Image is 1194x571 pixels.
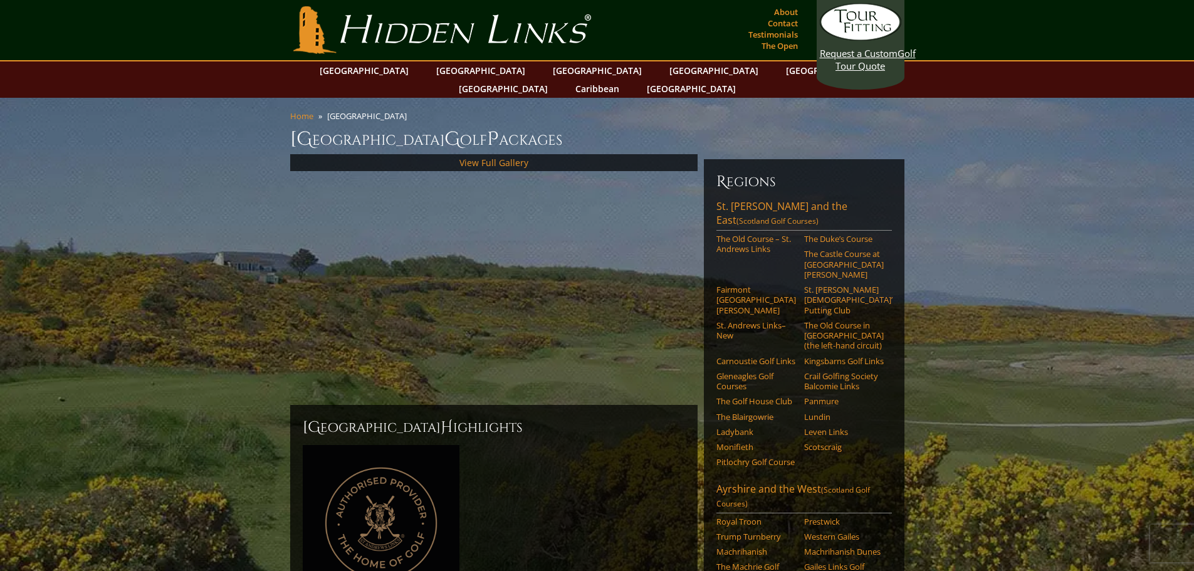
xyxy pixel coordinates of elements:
[771,3,801,21] a: About
[804,532,884,542] a: Western Gailes
[716,234,796,254] a: The Old Course – St. Andrews Links
[804,442,884,452] a: Scotscraig
[290,110,313,122] a: Home
[820,47,898,60] span: Request a Custom
[804,234,884,244] a: The Duke’s Course
[745,26,801,43] a: Testimonials
[716,482,892,513] a: Ayrshire and the West(Scotland Golf Courses)
[804,412,884,422] a: Lundin
[716,532,796,542] a: Trump Turnberry
[780,61,881,80] a: [GEOGRAPHIC_DATA]
[641,80,742,98] a: [GEOGRAPHIC_DATA]
[716,427,796,437] a: Ladybank
[327,110,412,122] li: [GEOGRAPHIC_DATA]
[804,547,884,557] a: Machrihanish Dunes
[430,61,532,80] a: [GEOGRAPHIC_DATA]
[804,396,884,406] a: Panmure
[716,285,796,315] a: Fairmont [GEOGRAPHIC_DATA][PERSON_NAME]
[716,442,796,452] a: Monifieth
[444,127,460,152] span: G
[804,516,884,526] a: Prestwick
[487,127,499,152] span: P
[441,417,453,437] span: H
[716,396,796,406] a: The Golf House Club
[765,14,801,32] a: Contact
[820,3,901,72] a: Request a CustomGolf Tour Quote
[804,371,884,392] a: Crail Golfing Society Balcomie Links
[716,172,892,192] h6: Regions
[313,61,415,80] a: [GEOGRAPHIC_DATA]
[804,427,884,437] a: Leven Links
[716,457,796,467] a: Pitlochry Golf Course
[716,547,796,557] a: Machrihanish
[716,516,796,526] a: Royal Troon
[459,157,528,169] a: View Full Gallery
[303,417,685,437] h2: [GEOGRAPHIC_DATA] ighlights
[663,61,765,80] a: [GEOGRAPHIC_DATA]
[716,320,796,341] a: St. Andrews Links–New
[716,412,796,422] a: The Blairgowrie
[569,80,626,98] a: Caribbean
[547,61,648,80] a: [GEOGRAPHIC_DATA]
[804,249,884,280] a: The Castle Course at [GEOGRAPHIC_DATA][PERSON_NAME]
[758,37,801,55] a: The Open
[804,285,884,315] a: St. [PERSON_NAME] [DEMOGRAPHIC_DATA]’ Putting Club
[804,356,884,366] a: Kingsbarns Golf Links
[736,216,819,226] span: (Scotland Golf Courses)
[453,80,554,98] a: [GEOGRAPHIC_DATA]
[716,485,870,509] span: (Scotland Golf Courses)
[716,371,796,392] a: Gleneagles Golf Courses
[804,320,884,351] a: The Old Course in [GEOGRAPHIC_DATA] (the left-hand circuit)
[290,127,904,152] h1: [GEOGRAPHIC_DATA] olf ackages
[716,356,796,366] a: Carnoustie Golf Links
[716,199,892,231] a: St. [PERSON_NAME] and the East(Scotland Golf Courses)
